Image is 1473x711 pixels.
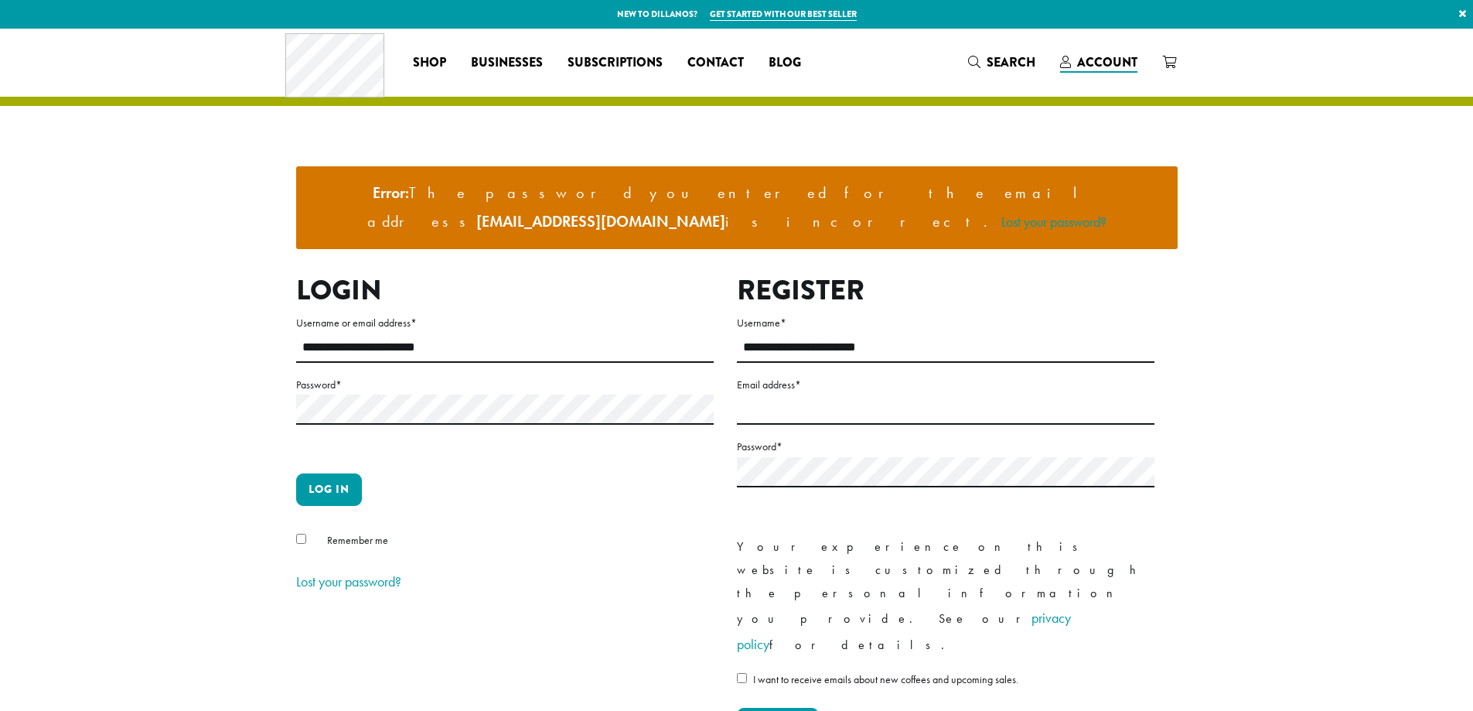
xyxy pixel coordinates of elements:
[710,8,857,21] a: Get started with our best seller
[373,183,409,203] strong: Error:
[296,473,362,506] button: Log in
[769,53,801,73] span: Blog
[309,179,1165,237] li: The password you entered for the email address is incorrect.
[413,53,446,73] span: Shop
[476,211,725,231] strong: [EMAIL_ADDRESS][DOMAIN_NAME]
[1077,53,1137,71] span: Account
[737,313,1154,333] label: Username
[737,673,747,683] input: I want to receive emails about new coffees and upcoming sales.
[737,274,1154,307] h2: Register
[753,672,1018,686] span: I want to receive emails about new coffees and upcoming sales.
[296,573,401,590] a: Lost your password?
[737,437,1154,456] label: Password
[987,53,1035,71] span: Search
[471,53,543,73] span: Businesses
[568,53,663,73] span: Subscriptions
[737,375,1154,395] label: Email address
[296,274,714,307] h2: Login
[737,609,1071,653] a: privacy policy
[296,375,714,395] label: Password
[296,313,714,333] label: Username or email address
[1001,213,1106,231] a: Lost your password?
[327,533,388,547] span: Remember me
[956,50,1048,75] a: Search
[687,53,744,73] span: Contact
[401,50,459,75] a: Shop
[737,535,1154,658] p: Your experience on this website is customized through the personal information you provide. See o...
